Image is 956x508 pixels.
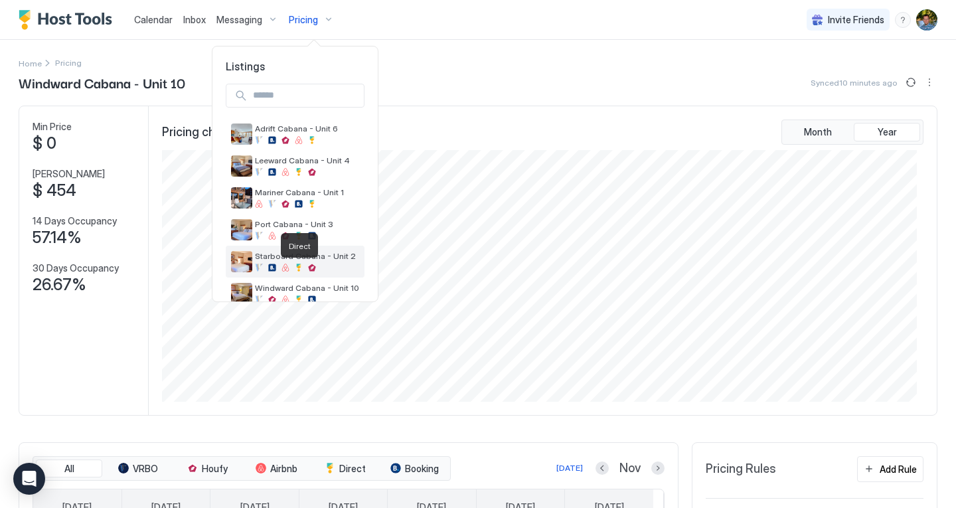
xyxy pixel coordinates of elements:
[255,124,359,133] span: Adrift Cabana - Unit 6
[255,251,359,261] span: Starboard Cabana - Unit 2
[248,84,364,107] input: Input Field
[255,155,359,165] span: Leeward Cabana - Unit 4
[231,187,252,209] div: listing image
[231,155,252,177] div: listing image
[255,283,359,293] span: Windward Cabana - Unit 10
[231,219,252,240] div: listing image
[231,283,252,304] div: listing image
[255,187,359,197] span: Mariner Cabana - Unit 1
[212,60,378,73] span: Listings
[13,463,45,495] div: Open Intercom Messenger
[231,124,252,145] div: listing image
[231,251,252,272] div: listing image
[289,241,310,251] span: Direct
[255,219,359,229] span: Port Cabana - Unit 3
